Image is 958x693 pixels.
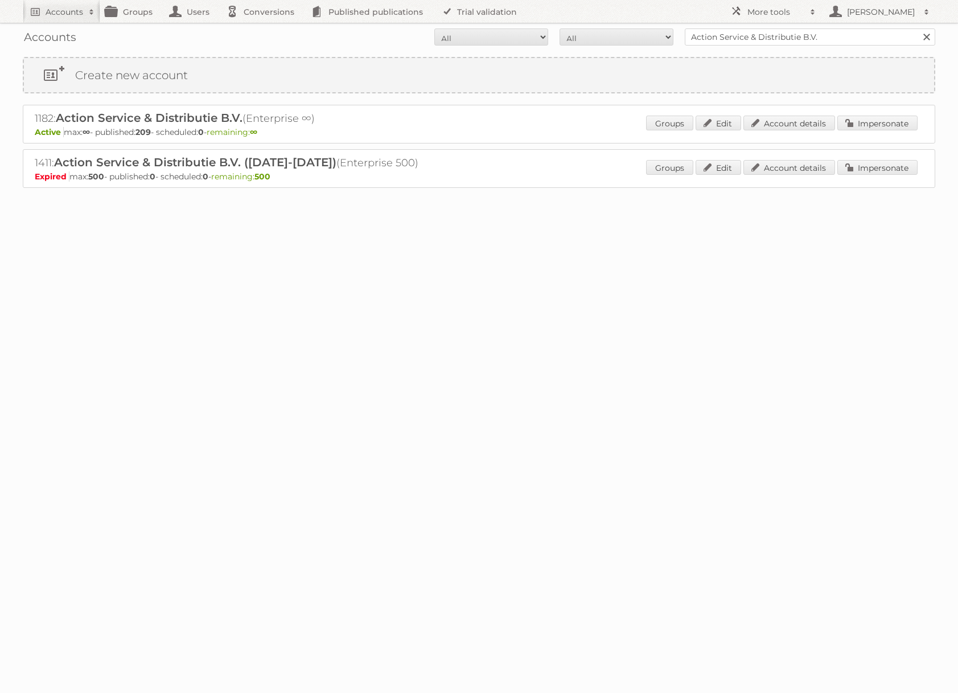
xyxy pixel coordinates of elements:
[88,171,104,182] strong: 500
[35,171,69,182] span: Expired
[207,127,257,137] span: remaining:
[254,171,270,182] strong: 500
[696,160,741,175] a: Edit
[83,127,90,137] strong: ∞
[743,160,835,175] a: Account details
[743,116,835,130] a: Account details
[646,160,693,175] a: Groups
[696,116,741,130] a: Edit
[56,111,242,125] span: Action Service & Distributie B.V.
[837,160,918,175] a: Impersonate
[250,127,257,137] strong: ∞
[135,127,151,137] strong: 209
[150,171,155,182] strong: 0
[35,171,923,182] p: max: - published: - scheduled: -
[198,127,204,137] strong: 0
[211,171,270,182] span: remaining:
[35,127,923,137] p: max: - published: - scheduled: -
[35,155,433,170] h2: 1411: (Enterprise 500)
[837,116,918,130] a: Impersonate
[46,6,83,18] h2: Accounts
[747,6,804,18] h2: More tools
[35,111,433,126] h2: 1182: (Enterprise ∞)
[844,6,918,18] h2: [PERSON_NAME]
[24,58,934,92] a: Create new account
[54,155,336,169] span: Action Service & Distributie B.V. ([DATE]-[DATE])
[203,171,208,182] strong: 0
[646,116,693,130] a: Groups
[35,127,64,137] span: Active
